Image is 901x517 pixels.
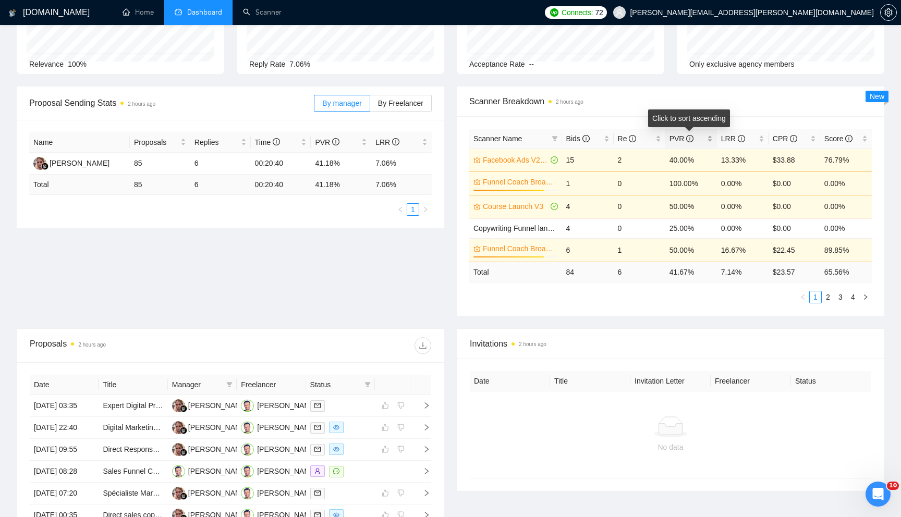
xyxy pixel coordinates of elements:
a: Expert Digital Product Manager for Numerology, Psychology, and Manifestation [103,401,358,410]
button: right [859,291,872,303]
img: KG [172,443,185,456]
span: filter [362,377,373,392]
td: 13.33% [717,149,769,171]
th: Invitation Letter [630,371,711,391]
td: [DATE] 08:28 [30,461,99,483]
span: mail [314,424,321,430]
td: Spécialiste Marketing Funnel pour Landing Page Immobilière [99,483,167,504]
th: Proposals [130,132,190,153]
td: $33.88 [769,149,820,171]
div: Proposals [30,337,230,354]
a: Copywriting Funnel landing page [473,224,580,232]
span: filter [550,131,560,146]
img: upwork-logo.png [550,8,558,17]
span: filter [224,377,235,392]
button: left [394,203,407,216]
td: 6 [190,153,251,175]
th: Name [29,132,130,153]
td: 4 [562,218,614,238]
td: 00:20:40 [251,153,311,175]
span: Scanner Name [473,134,522,143]
a: DB[PERSON_NAME] [241,445,317,453]
td: 15 [562,149,614,171]
td: 0.00% [717,218,769,238]
a: Funnel Coach Broad (V3) [483,176,556,188]
span: info-circle [332,138,339,145]
td: 7.14 % [717,262,769,282]
button: right [419,203,432,216]
td: 65.56 % [820,262,872,282]
span: Relevance [29,60,64,68]
span: Bids [566,134,590,143]
a: KG[PERSON_NAME] [172,488,248,497]
a: Direct Response / Affiliate Consultant Specialist (Pilot Launch for Pet Brand) [103,445,348,453]
a: DB[PERSON_NAME] [241,466,317,475]
td: 7.06% [371,153,432,175]
span: eye [333,424,339,430]
span: crown [473,178,481,186]
td: 0 [614,171,665,195]
td: 6 [562,238,614,262]
th: Replies [190,132,251,153]
a: 2 [822,291,834,303]
span: Proposals [134,137,178,148]
img: KG [33,157,46,170]
span: info-circle [790,135,797,142]
div: [PERSON_NAME] [257,444,317,455]
span: New [870,92,884,101]
span: crown [473,245,481,252]
div: No data [478,441,863,453]
td: 84 [562,262,614,282]
td: 0.00% [820,171,872,195]
span: Proposal Sending Stats [29,96,314,109]
a: homeHome [123,8,154,17]
a: DB[PERSON_NAME] [172,466,248,475]
span: mail [314,402,321,409]
td: 00:20:40 [251,175,311,195]
td: 2 [614,149,665,171]
th: Date [30,375,99,395]
span: eye [333,446,339,452]
span: PVR [669,134,694,143]
span: -- [529,60,534,68]
span: check-circle [551,203,558,210]
span: right [415,446,430,453]
li: Next Page [419,203,432,216]
button: download [415,337,431,354]
li: 3 [834,291,847,303]
span: Dashboard [187,8,222,17]
span: left [800,294,806,300]
div: [PERSON_NAME] [257,400,317,411]
span: right [415,467,430,475]
img: KG [172,421,185,434]
span: Re [618,134,637,143]
td: [DATE] 22:40 [30,417,99,439]
span: info-circle [629,135,636,142]
span: Status [310,379,360,390]
td: 0 [614,218,665,238]
span: user [616,9,623,16]
div: Click to sort ascending [648,109,730,127]
span: Score [824,134,853,143]
span: Time [255,138,280,146]
iframe: Intercom live chat [866,482,891,507]
img: gigradar-bm.png [180,427,187,434]
td: $0.00 [769,218,820,238]
span: info-circle [582,135,590,142]
img: gigradar-bm.png [41,163,48,170]
td: 41.67 % [665,262,717,282]
span: By Freelancer [378,99,423,107]
span: 7.06% [289,60,310,68]
td: 85 [130,175,190,195]
img: DB [241,465,254,478]
li: 1 [407,203,419,216]
span: Reply Rate [249,60,285,68]
span: info-circle [738,135,745,142]
th: Freelancer [711,371,791,391]
td: 0 [614,195,665,218]
span: CPR [773,134,797,143]
img: KG [172,399,185,412]
td: Sales Funnel Consultant Needed for Conversion Audit & Improvement [99,461,167,483]
span: setting [881,8,896,17]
